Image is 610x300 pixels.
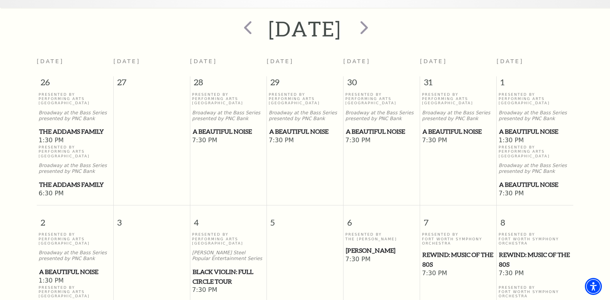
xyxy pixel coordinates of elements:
[37,76,113,92] span: 26
[499,232,571,245] p: Presented By Fort Worth Symphony Orchestra
[39,232,111,245] p: Presented By Performing Arts [GEOGRAPHIC_DATA]
[343,58,371,64] span: [DATE]
[192,127,265,136] a: A Beautiful Noise
[420,58,447,64] span: [DATE]
[39,250,111,262] p: Broadway at the Bass Series presented by PNC Bank
[39,110,111,122] p: Broadway at the Bass Series presented by PNC Bank
[39,267,111,277] a: A Beautiful Noise
[343,76,420,92] span: 30
[422,250,494,269] span: REWIND: Music of the 80s
[39,92,111,105] p: Presented By Performing Arts [GEOGRAPHIC_DATA]
[345,232,418,241] p: Presented By The [PERSON_NAME]
[39,190,111,198] span: 6:30 PM
[39,145,111,158] p: Presented By Performing Arts [GEOGRAPHIC_DATA]
[233,15,261,43] button: prev
[343,205,420,232] span: 6
[269,127,341,136] span: A Beautiful Noise
[499,145,571,158] p: Presented By Performing Arts [GEOGRAPHIC_DATA]
[192,136,265,145] span: 7:30 PM
[345,255,418,264] span: 7:30 PM
[39,127,111,136] a: The Addams Family
[193,267,265,286] span: Black Violin: Full Circle Tour
[499,127,571,136] a: A Beautiful Noise
[37,205,113,232] span: 2
[497,205,573,232] span: 8
[269,127,342,136] a: A Beautiful Noise
[190,58,217,64] span: [DATE]
[345,127,418,136] a: A Beautiful Noise
[37,58,64,64] span: [DATE]
[39,136,111,145] span: 1:30 PM
[39,180,111,190] a: The Addams Family
[420,205,496,232] span: 7
[269,92,342,105] p: Presented By Performing Arts [GEOGRAPHIC_DATA]
[499,110,571,122] p: Broadway at the Bass Series presented by PNC Bank
[499,180,571,190] a: A Beautiful Noise
[192,250,265,262] p: [PERSON_NAME] Steel Popular Entertainment Series
[39,277,111,285] span: 1:30 PM
[193,127,265,136] span: A Beautiful Noise
[114,76,190,92] span: 27
[114,205,190,232] span: 3
[497,58,524,64] span: [DATE]
[190,205,267,232] span: 4
[499,250,571,269] span: REWIND: Music of the 80s
[267,58,294,64] span: [DATE]
[499,285,571,298] p: Presented By Fort Worth Symphony Orchestra
[499,190,571,198] span: 7:30 PM
[268,16,342,41] h2: [DATE]
[422,110,495,122] p: Broadway at the Bass Series presented by PNC Bank
[499,92,571,105] p: Presented By Performing Arts [GEOGRAPHIC_DATA]
[422,127,494,136] span: A Beautiful Noise
[499,250,571,269] a: REWIND: Music of the 80s
[345,92,418,105] p: Presented By Performing Arts [GEOGRAPHIC_DATA]
[422,127,495,136] a: A Beautiful Noise
[499,269,571,278] span: 7:30 PM
[113,58,140,64] span: [DATE]
[269,110,342,122] p: Broadway at the Bass Series presented by PNC Bank
[345,246,418,255] a: Beatrice Rana
[497,76,573,92] span: 1
[499,127,571,136] span: A Beautiful Noise
[39,285,111,298] p: Presented By Performing Arts [GEOGRAPHIC_DATA]
[345,110,418,122] p: Broadway at the Bass Series presented by PNC Bank
[192,110,265,122] p: Broadway at the Bass Series presented by PNC Bank
[346,246,418,255] span: [PERSON_NAME]
[269,136,342,145] span: 7:30 PM
[192,92,265,105] p: Presented By Performing Arts [GEOGRAPHIC_DATA]
[345,136,418,145] span: 7:30 PM
[190,76,267,92] span: 28
[349,15,377,43] button: next
[422,250,495,269] a: REWIND: Music of the 80s
[422,136,495,145] span: 7:30 PM
[422,269,495,278] span: 7:30 PM
[499,180,571,190] span: A Beautiful Noise
[422,92,495,105] p: Presented By Performing Arts [GEOGRAPHIC_DATA]
[499,136,571,145] span: 1:30 PM
[192,267,265,286] a: Black Violin: Full Circle Tour
[585,278,602,295] div: Accessibility Menu
[192,232,265,245] p: Presented By Performing Arts [GEOGRAPHIC_DATA]
[499,163,571,174] p: Broadway at the Bass Series presented by PNC Bank
[422,232,495,245] p: Presented By Fort Worth Symphony Orchestra
[39,163,111,174] p: Broadway at the Bass Series presented by PNC Bank
[267,205,343,232] span: 5
[267,76,343,92] span: 29
[192,286,265,295] span: 7:30 PM
[420,76,496,92] span: 31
